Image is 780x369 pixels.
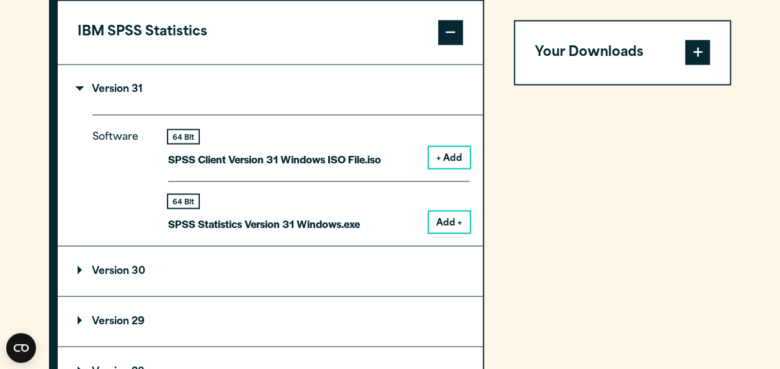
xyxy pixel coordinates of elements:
[78,84,143,94] p: Version 31
[429,211,470,232] button: Add +
[168,130,199,143] div: 64 Bit
[168,194,199,207] div: 64 Bit
[515,21,730,84] button: Your Downloads
[168,150,381,168] p: SPSS Client Version 31 Windows ISO File.iso
[58,246,483,296] summary: Version 30
[429,147,470,168] button: + Add
[78,316,145,326] p: Version 29
[58,1,483,64] button: IBM SPSS Statistics
[78,266,145,276] p: Version 30
[92,128,148,222] p: Software
[58,65,483,114] summary: Version 31
[58,296,483,346] summary: Version 29
[168,214,360,232] p: SPSS Statistics Version 31 Windows.exe
[6,333,36,363] button: Open CMP widget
